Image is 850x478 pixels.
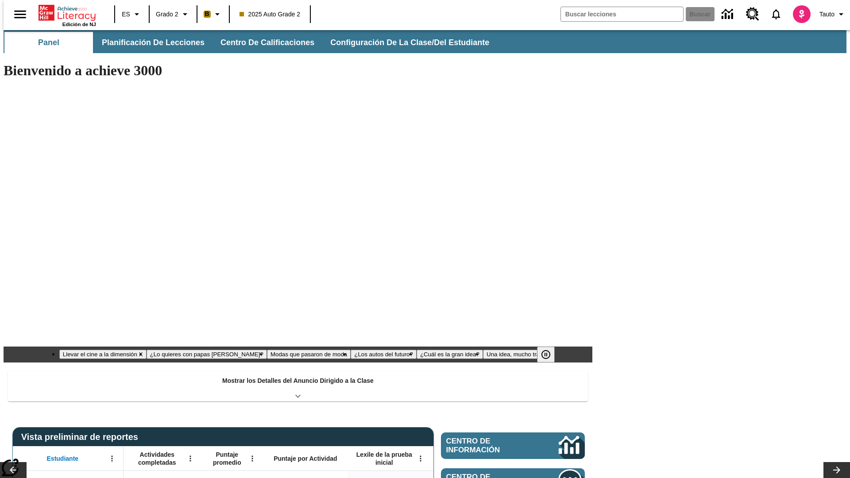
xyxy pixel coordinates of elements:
[4,32,497,53] div: Subbarra de navegación
[483,350,554,359] button: Diapositiva 6 Una idea, mucho trabajo
[819,10,835,19] span: Tauto
[62,22,96,27] span: Edición de NJ
[417,350,483,359] button: Diapositiva 5 ¿Cuál es la gran idea?
[793,5,811,23] img: avatar image
[561,7,683,21] input: Buscar campo
[206,451,248,466] span: Puntaje promedio
[788,3,816,26] button: Escoja un nuevo avatar
[156,10,178,19] span: Grado 2
[200,6,226,22] button: Boost El color de la clase es anaranjado claro. Cambiar el color de la clase.
[816,6,850,22] button: Perfil/Configuración
[213,32,321,53] button: Centro de calificaciones
[716,2,741,27] a: Centro de información
[205,8,209,19] span: B
[122,10,130,19] span: ES
[446,437,529,455] span: Centro de información
[47,455,79,463] span: Estudiante
[267,350,351,359] button: Diapositiva 3 Modas que pasaron de moda
[246,452,259,465] button: Abrir menú
[222,376,374,385] p: Mostrar los Detalles del Anuncio Dirigido a la Clase
[152,6,194,22] button: Grado: Grado 2, Elige un grado
[765,3,788,26] a: Notificaciones
[240,10,301,19] span: 2025 Auto Grade 2
[39,4,96,22] a: Portada
[184,452,197,465] button: Abrir menú
[537,347,555,362] button: Pausar
[4,62,592,79] h1: Bienvenido a achieve 3000
[274,455,337,463] span: Puntaje por Actividad
[4,32,93,53] button: Panel
[21,432,143,442] span: Vista preliminar de reportes
[128,451,186,466] span: Actividades completadas
[147,350,267,359] button: Diapositiva 2 ¿Lo quieres con papas fritas?
[59,350,147,359] button: Diapositiva 1 Llevar el cine a la dimensión X
[323,32,496,53] button: Configuración de la clase/del estudiante
[105,452,119,465] button: Abrir menú
[741,2,765,26] a: Centro de recursos, Se abrirá en una pestaña nueva.
[414,452,427,465] button: Abrir menú
[441,432,585,459] a: Centro de información
[39,3,96,27] div: Portada
[7,1,33,27] button: Abrir el menú lateral
[118,6,146,22] button: Lenguaje: ES, Selecciona un idioma
[4,30,846,53] div: Subbarra de navegación
[95,32,212,53] button: Planificación de lecciones
[823,462,850,478] button: Carrusel de lecciones, seguir
[351,350,417,359] button: Diapositiva 4 ¿Los autos del futuro?
[8,371,588,401] div: Mostrar los Detalles del Anuncio Dirigido a la Clase
[537,347,564,362] div: Pausar
[352,451,417,466] span: Lexile de la prueba inicial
